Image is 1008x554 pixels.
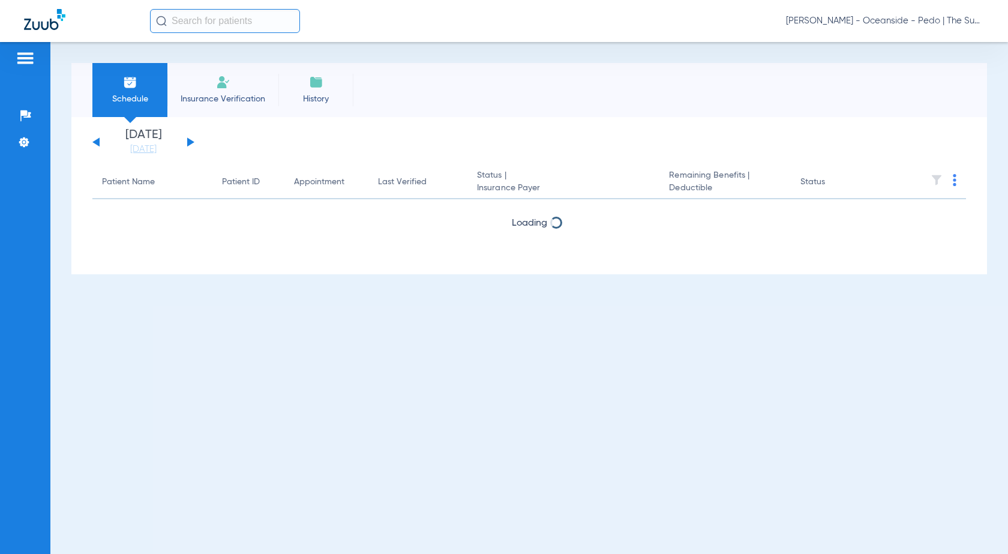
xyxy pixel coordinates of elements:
[512,218,547,228] span: Loading
[477,182,650,194] span: Insurance Payer
[669,182,781,194] span: Deductible
[176,93,269,105] span: Insurance Verification
[101,93,158,105] span: Schedule
[123,75,137,89] img: Schedule
[102,176,155,188] div: Patient Name
[16,51,35,65] img: hamburger-icon
[786,15,984,27] span: [PERSON_NAME] - Oceanside - Pedo | The Super Dentists
[150,9,300,33] input: Search for patients
[953,174,956,186] img: group-dot-blue.svg
[378,176,427,188] div: Last Verified
[294,176,344,188] div: Appointment
[107,129,179,155] li: [DATE]
[931,174,943,186] img: filter.svg
[107,143,179,155] a: [DATE]
[102,176,203,188] div: Patient Name
[156,16,167,26] img: Search Icon
[222,176,260,188] div: Patient ID
[24,9,65,30] img: Zuub Logo
[222,176,275,188] div: Patient ID
[216,75,230,89] img: Manual Insurance Verification
[287,93,344,105] span: History
[378,176,458,188] div: Last Verified
[791,166,872,199] th: Status
[294,176,359,188] div: Appointment
[467,166,659,199] th: Status |
[659,166,790,199] th: Remaining Benefits |
[309,75,323,89] img: History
